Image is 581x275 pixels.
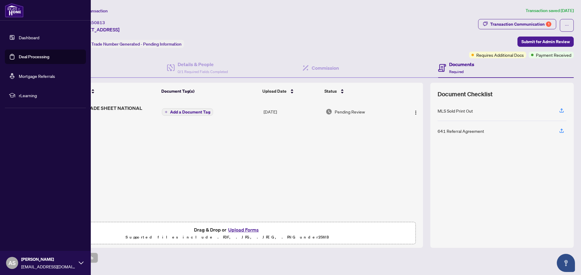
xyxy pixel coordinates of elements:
button: Add a Document Tag [162,108,213,116]
button: Transaction Communication1 [478,19,556,29]
th: Status [322,83,399,100]
span: Pending Review [335,108,365,115]
span: Submit for Admin Review [521,37,570,46]
span: Payment Received [536,52,571,58]
button: Submit for Admin Review [517,37,574,47]
button: Upload Forms [226,226,261,234]
article: Transaction saved [DATE] [526,7,574,14]
span: Required [449,69,464,74]
span: ellipsis [565,23,569,27]
button: Logo [411,107,421,117]
span: Drag & Drop orUpload FormsSupported files include .PDF, .JPG, .JPEG, .PNG under25MB [39,222,415,245]
span: 0/1 Required Fields Completed [178,69,228,74]
button: Add a Document Tag [162,108,213,116]
div: MLS Sold Print Out [438,107,473,114]
button: Open asap [557,254,575,272]
span: View Transaction [75,8,108,14]
a: Dashboard [19,35,39,40]
img: Document Status [326,108,332,115]
a: Deal Processing [19,54,49,59]
span: Drag & Drop or [194,226,261,234]
h4: Commission [312,64,339,72]
h4: Details & People [178,61,228,68]
a: Mortgage Referrals [19,73,55,79]
th: Upload Date [260,83,322,100]
span: Trade Number Generated - Pending Information [91,41,182,47]
span: rLearning [19,92,82,99]
div: 1 [546,21,551,27]
span: [EMAIL_ADDRESS][DOMAIN_NAME] [21,263,76,270]
span: Upload Date [262,88,287,94]
span: 50813 [91,20,105,25]
span: Status [324,88,337,94]
span: 2513746 TRADE SHEET NATIONAL BANK.pdf [61,104,157,119]
span: plus [165,110,168,114]
span: Document Checklist [438,90,493,98]
img: Logo [413,110,418,115]
th: (1) File Name [59,83,159,100]
span: Requires Additional Docs [476,52,524,58]
span: [PERSON_NAME] [21,256,76,263]
span: [STREET_ADDRESS] [75,26,120,33]
span: AS [8,259,16,267]
img: logo [5,3,24,18]
div: Status: [75,40,184,48]
th: Document Tag(s) [159,83,260,100]
div: Transaction Communication [490,19,551,29]
div: 641 Referral Agreement [438,128,484,134]
td: [DATE] [261,100,323,124]
p: Supported files include .PDF, .JPG, .JPEG, .PNG under 25 MB [43,234,412,241]
span: Add a Document Tag [170,110,210,114]
h4: Documents [449,61,474,68]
